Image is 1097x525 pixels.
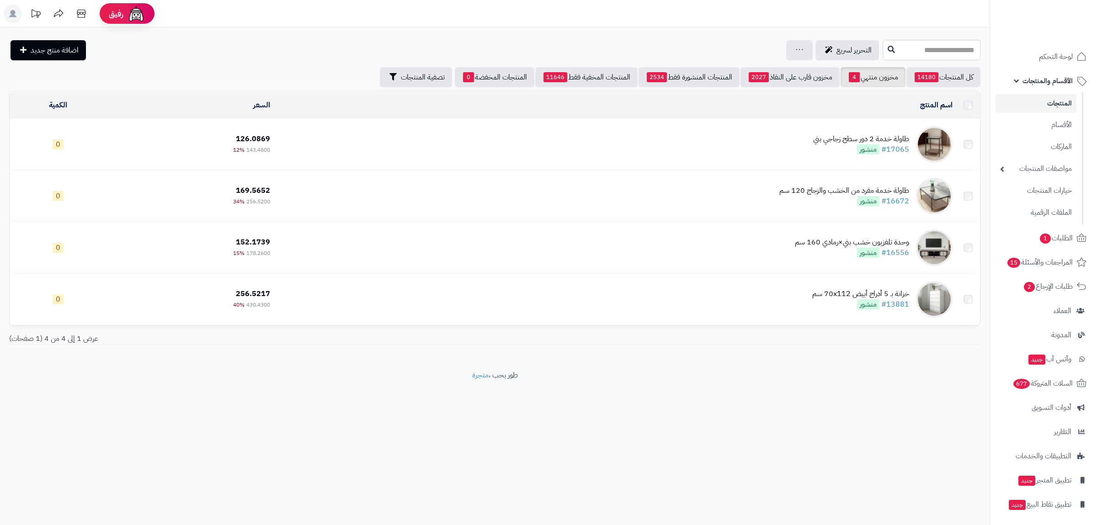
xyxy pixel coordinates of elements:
[996,251,1092,273] a: المراجعات والأسئلة15
[996,203,1076,223] a: الملفات الرقمية
[1023,280,1073,293] span: طلبات الإرجاع
[1018,476,1035,486] span: جديد
[639,67,740,87] a: المنتجات المنشورة فقط2534
[996,445,1092,467] a: التطبيقات والخدمات
[246,249,270,257] span: 178.2600
[881,196,909,207] a: #16672
[881,247,909,258] a: #16556
[1007,257,1021,268] span: 15
[233,301,245,309] span: 40%
[1006,256,1073,269] span: المراجعات والأسئلة
[401,72,445,83] span: تصفية المنتجات
[647,72,667,82] span: 2534
[1012,377,1073,390] span: السلات المتروكة
[740,67,840,87] a: مخزون قارب على النفاذ2027
[849,72,860,82] span: 4
[916,178,953,214] img: طاولة خدمة مفرد من الخشب والزجاج 120 سم
[53,191,64,201] span: 0
[24,5,47,25] a: تحديثات المنصة
[246,197,270,206] span: 256.5200
[1054,304,1071,317] span: العملاء
[1039,232,1073,244] span: الطلبات
[916,126,953,163] img: طاولة خدمة 2 دور سطح زجاجي بني
[253,100,270,111] a: السعر
[857,299,879,309] span: منشور
[857,144,879,154] span: منشور
[1039,50,1073,63] span: لوحة التحكم
[127,5,145,23] img: ai-face.png
[813,134,909,144] div: طاولة خدمة 2 دور سطح زجاجي بني
[53,139,64,149] span: 0
[31,45,79,56] span: اضافة منتج جديد
[815,40,879,60] a: التحرير لسريع
[795,237,909,248] div: وحدة تلفزيون خشب بني×رمادي 160 سم
[996,227,1092,249] a: الطلبات1
[836,45,872,56] span: التحرير لسريع
[996,421,1092,443] a: التقارير
[233,249,245,257] span: 15%
[1032,401,1071,414] span: أدوات التسويق
[246,146,270,154] span: 143.4800
[1054,425,1071,438] span: التقارير
[236,288,270,299] span: 256.5217
[236,237,270,248] span: 152.1739
[996,159,1076,179] a: مواصفات المنتجات
[1022,74,1073,87] span: الأقسام والمنتجات
[996,300,1092,322] a: العملاء
[916,229,953,266] img: وحدة تلفزيون خشب بني×رمادي 160 سم
[1017,474,1071,487] span: تطبيق المتجر
[916,281,953,318] img: خزانة بـ 5 أدراج أبيض ‎70x112 سم‏
[881,299,909,310] a: #13881
[857,196,879,206] span: منشور
[906,67,980,87] a: كل المنتجات14180
[463,72,474,82] span: 0
[236,185,270,196] span: 169.5652
[1028,353,1071,366] span: وآتس آب
[455,67,534,87] a: المنتجات المخفضة0
[920,100,953,111] a: اسم المنتج
[2,334,495,344] div: عرض 1 إلى 4 من 4 (1 صفحات)
[11,40,86,60] a: اضافة منتج جديد
[543,72,567,82] span: 11646
[996,94,1076,113] a: المنتجات
[233,197,245,206] span: 34%
[1028,355,1045,365] span: جديد
[996,324,1092,346] a: المدونة
[996,137,1076,157] a: الماركات
[841,67,905,87] a: مخزون منتهي4
[472,370,489,381] a: متجرة
[1008,498,1071,511] span: تطبيق نقاط البيع
[996,46,1092,68] a: لوحة التحكم
[535,67,638,87] a: المنتجات المخفية فقط11646
[779,186,909,196] div: طاولة خدمة مفرد من الخشب والزجاج 120 سم
[246,301,270,309] span: 430.4300
[1023,281,1035,292] span: 2
[996,397,1092,419] a: أدوات التسويق
[236,133,270,144] span: 126.0869
[109,8,123,19] span: رفيق
[996,372,1092,394] a: السلات المتروكة677
[996,181,1076,201] a: خيارات المنتجات
[53,243,64,253] span: 0
[749,72,769,82] span: 2027
[1051,329,1071,341] span: المدونة
[915,72,938,82] span: 14180
[996,348,1092,370] a: وآتس آبجديد
[812,289,909,299] div: خزانة بـ 5 أدراج أبيض ‎70x112 سم‏
[996,469,1092,491] a: تطبيق المتجرجديد
[996,493,1092,515] a: تطبيق نقاط البيعجديد
[996,276,1092,297] a: طلبات الإرجاع2
[53,294,64,304] span: 0
[233,146,245,154] span: 12%
[380,67,452,87] button: تصفية المنتجات
[1035,7,1088,26] img: logo-2.png
[996,115,1076,135] a: الأقسام
[1016,450,1071,462] span: التطبيقات والخدمات
[49,100,67,111] a: الكمية
[857,248,879,258] span: منشور
[881,144,909,155] a: #17065
[1009,500,1026,510] span: جديد
[1039,233,1051,244] span: 1
[1012,378,1031,389] span: 677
